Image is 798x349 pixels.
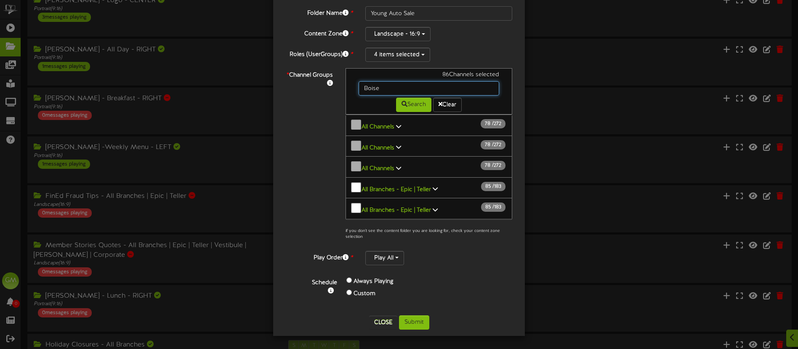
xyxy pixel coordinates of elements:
input: -- Search -- [359,81,499,96]
b: All Channels [362,144,394,151]
button: Clear [433,98,462,112]
label: Channel Groups [279,68,339,88]
button: All Branches - Epic | Teller 85 /183 [346,177,512,199]
label: Custom [354,290,375,298]
span: 85 [485,184,492,189]
label: Roles (UserGroups) [279,48,359,59]
button: All Channels 78 /272 [346,136,512,157]
span: / 272 [481,119,505,128]
button: All Branches - Epic | Teller 85 /183 [346,198,512,219]
span: 85 [485,204,492,210]
span: / 272 [481,140,505,149]
b: All Branches - Epic | Teller [362,207,431,213]
span: 78 [485,121,492,127]
button: Search [396,98,431,112]
div: 86 Channels selected [352,71,505,81]
label: Always Playing [354,277,394,286]
span: / 183 [481,202,505,212]
b: Schedule [312,280,337,286]
span: 78 [485,163,492,168]
label: Folder Name [279,6,359,18]
button: Play All [365,251,404,265]
button: Landscape - 16:9 [365,27,431,41]
b: All Branches - Epic | Teller [362,186,431,192]
label: Content Zone [279,27,359,38]
label: Play Order [279,251,359,262]
button: 4 items selected [365,48,430,62]
b: All Channels [362,124,394,130]
button: All Channels 78 /272 [346,156,512,178]
span: / 183 [481,182,505,191]
span: 78 [485,142,492,148]
button: Submit [399,315,429,330]
input: Folder Name [365,6,512,21]
button: All Channels 78 /272 [346,115,512,136]
button: All Branches - Epic | Teller 85 /183 [346,219,512,240]
b: All Channels [362,165,394,172]
span: / 272 [481,161,505,170]
button: Close [369,316,397,329]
